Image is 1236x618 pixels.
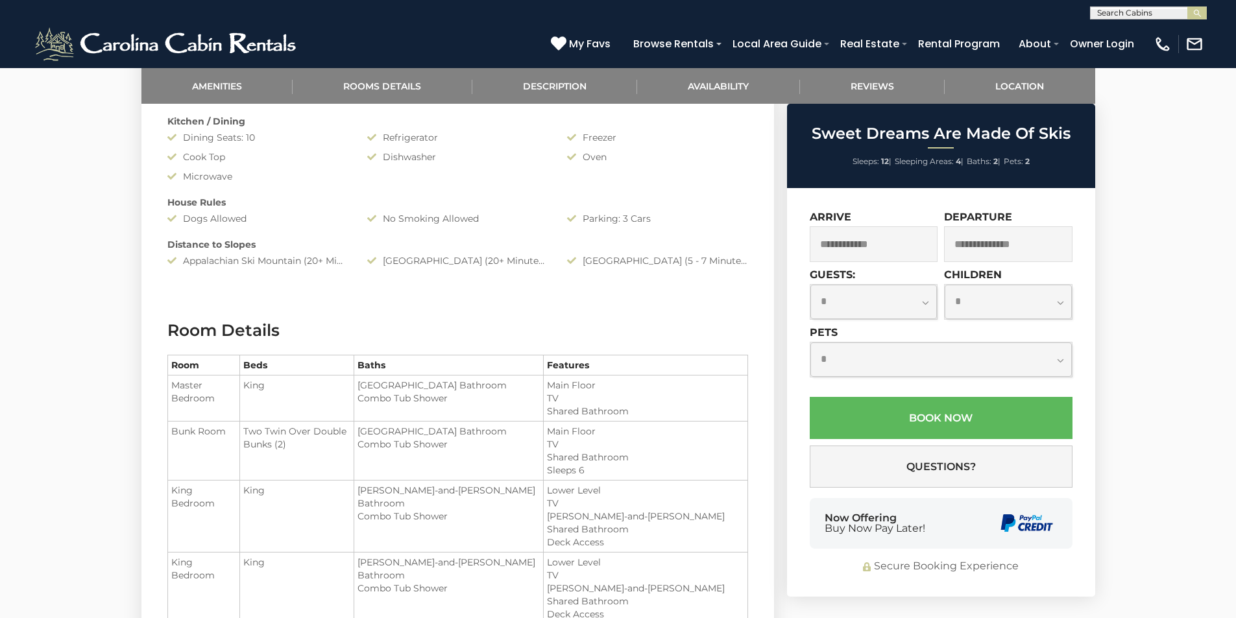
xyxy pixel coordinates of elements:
a: Reviews [800,68,945,104]
td: Master Bedroom [167,375,239,422]
div: [GEOGRAPHIC_DATA] (5 - 7 Minute Drive) [557,254,757,267]
a: My Favs [551,36,614,53]
th: Baths [354,355,543,375]
button: Questions? [810,446,1072,488]
a: Amenities [141,68,293,104]
li: [PERSON_NAME]-and-[PERSON_NAME] Bathroom [357,556,539,582]
a: Rental Program [912,32,1006,55]
li: Combo Tub Shower [357,582,539,595]
img: mail-regular-white.png [1185,35,1204,53]
span: Baths: [967,156,991,166]
li: | [967,153,1000,170]
label: Guests: [810,268,855,281]
span: Two Twin Over Double Bunks (2) [243,425,346,450]
h3: Room Details [167,319,748,342]
li: Shared Bathroom [547,451,744,464]
label: Children [944,268,1002,281]
span: Sleeping Areas: [895,156,954,166]
img: phone-regular-white.png [1154,35,1172,53]
div: Cook Top [158,150,357,163]
li: [PERSON_NAME]-and-[PERSON_NAME] Bathroom [357,484,539,510]
div: Secure Booking Experience [810,559,1072,574]
div: Dining Seats: 10 [158,131,357,144]
div: Kitchen / Dining [158,115,758,128]
div: Dogs Allowed [158,212,357,225]
span: Sleeps: [853,156,879,166]
label: Arrive [810,211,851,223]
li: Combo Tub Shower [357,438,539,451]
div: Now Offering [825,513,925,534]
div: Dishwasher [357,150,557,163]
li: [GEOGRAPHIC_DATA] Bathroom [357,425,539,438]
td: King Bedroom [167,481,239,553]
img: White-1-2.png [32,25,302,64]
div: Parking: 3 Cars [557,212,757,225]
strong: 2 [1025,156,1030,166]
li: [PERSON_NAME]-and-[PERSON_NAME] Shared Bathroom [547,510,744,536]
li: TV [547,497,744,510]
li: Lower Level [547,556,744,569]
a: Browse Rentals [627,32,720,55]
a: Local Area Guide [726,32,828,55]
li: | [895,153,963,170]
th: Room [167,355,239,375]
label: Pets [810,326,838,339]
a: Rooms Details [293,68,472,104]
li: Lower Level [547,484,744,497]
li: Combo Tub Shower [357,392,539,405]
th: Features [543,355,747,375]
span: King [243,556,265,568]
strong: 2 [993,156,998,166]
span: My Favs [569,36,611,52]
span: King [243,484,265,496]
th: Beds [239,355,354,375]
li: Main Floor [547,425,744,438]
span: Buy Now Pay Later! [825,523,925,534]
li: TV [547,438,744,451]
li: | [853,153,891,170]
strong: 4 [956,156,961,166]
div: Microwave [158,170,357,183]
li: Sleeps 6 [547,464,744,477]
span: King [243,379,265,391]
span: Pets: [1004,156,1023,166]
div: Distance to Slopes [158,238,758,251]
div: No Smoking Allowed [357,212,557,225]
a: Description [472,68,638,104]
div: House Rules [158,196,758,209]
td: Bunk Room [167,422,239,481]
strong: 12 [881,156,889,166]
li: Main Floor [547,379,744,392]
h2: Sweet Dreams Are Made Of Skis [790,125,1092,142]
li: Deck Access [547,536,744,549]
li: Shared Bathroom [547,405,744,418]
div: Oven [557,150,757,163]
div: Refrigerator [357,131,557,144]
li: TV [547,392,744,405]
li: Combo Tub Shower [357,510,539,523]
li: [GEOGRAPHIC_DATA] Bathroom [357,379,539,392]
label: Departure [944,211,1012,223]
a: Owner Login [1063,32,1141,55]
a: Real Estate [834,32,906,55]
li: TV [547,569,744,582]
li: [PERSON_NAME]-and-[PERSON_NAME] Shared Bathroom [547,582,744,608]
div: Appalachian Ski Mountain (20+ Minute Drive) [158,254,357,267]
div: [GEOGRAPHIC_DATA] (20+ Minutes Drive) [357,254,557,267]
button: Book Now [810,397,1072,439]
a: About [1012,32,1058,55]
div: Freezer [557,131,757,144]
a: Location [945,68,1095,104]
a: Availability [637,68,800,104]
